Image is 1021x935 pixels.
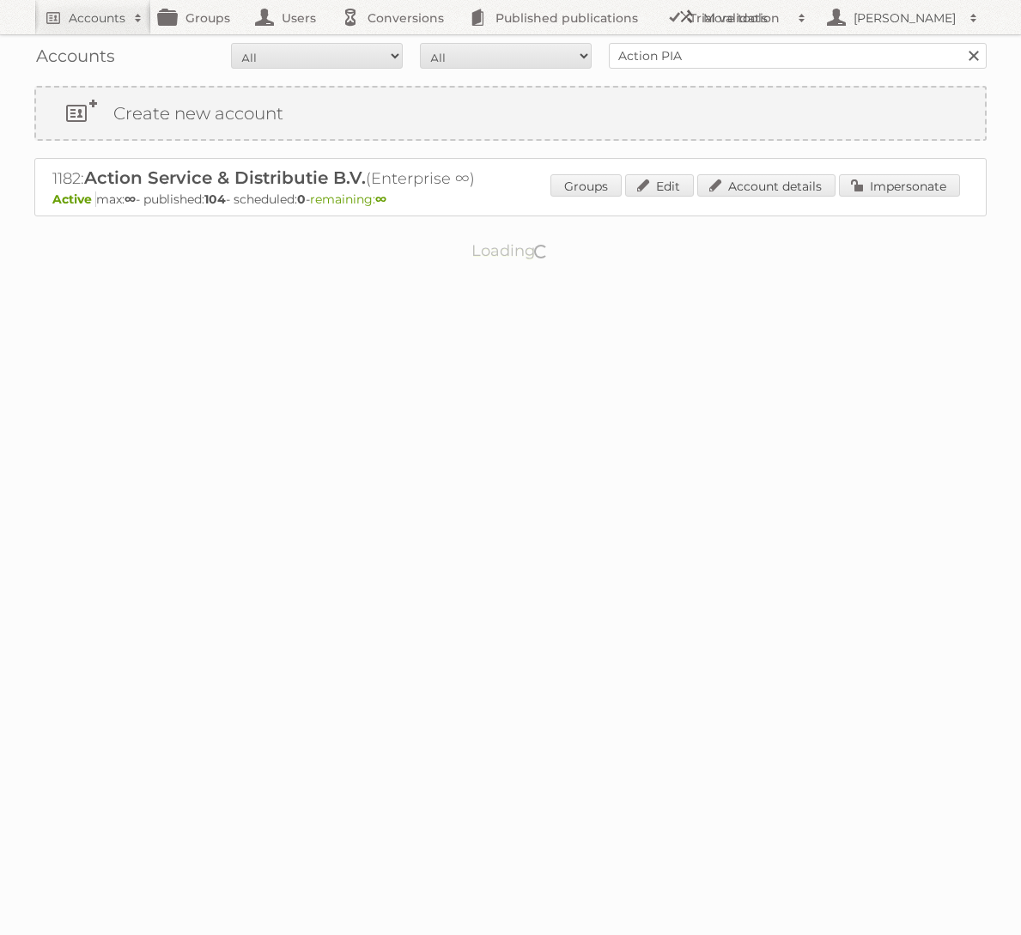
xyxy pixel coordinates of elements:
a: Impersonate [839,174,960,197]
span: Active [52,191,96,207]
span: remaining: [310,191,386,207]
strong: ∞ [125,191,136,207]
a: Account details [697,174,836,197]
span: Action Service & Distributie B.V. [84,167,366,188]
h2: 1182: (Enterprise ∞) [52,167,653,190]
h2: More tools [703,9,789,27]
a: Create new account [36,88,985,139]
p: Loading [417,234,604,268]
h2: [PERSON_NAME] [849,9,961,27]
h2: Accounts [69,9,125,27]
a: Edit [625,174,694,197]
strong: 104 [204,191,226,207]
a: Groups [550,174,622,197]
p: max: - published: - scheduled: - [52,191,969,207]
strong: ∞ [375,191,386,207]
strong: 0 [297,191,306,207]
